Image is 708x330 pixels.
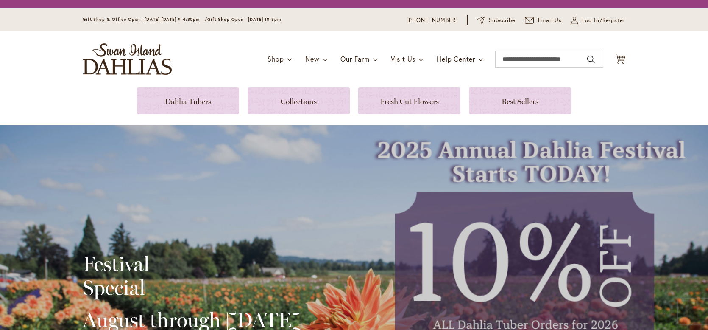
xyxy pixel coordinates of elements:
[83,252,303,299] h2: Festival Special
[538,16,562,25] span: Email Us
[340,54,369,63] span: Our Farm
[391,54,415,63] span: Visit Us
[83,17,207,22] span: Gift Shop & Office Open - [DATE]-[DATE] 9-4:30pm /
[582,16,625,25] span: Log In/Register
[207,17,281,22] span: Gift Shop Open - [DATE] 10-3pm
[437,54,475,63] span: Help Center
[571,16,625,25] a: Log In/Register
[407,16,458,25] a: [PHONE_NUMBER]
[305,54,319,63] span: New
[477,16,516,25] a: Subscribe
[587,53,595,66] button: Search
[525,16,562,25] a: Email Us
[489,16,516,25] span: Subscribe
[268,54,284,63] span: Shop
[83,43,172,75] a: store logo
